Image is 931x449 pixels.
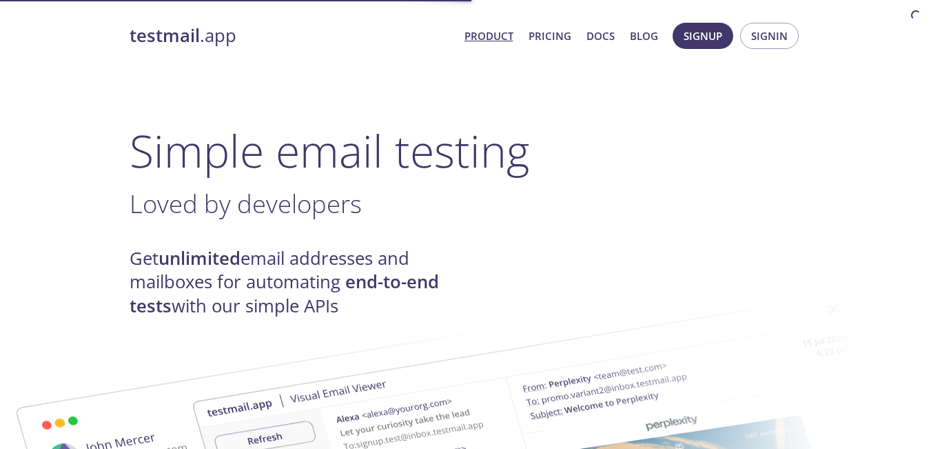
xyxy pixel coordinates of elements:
[673,23,733,49] button: Signup
[130,270,439,317] strong: end-to-end tests
[130,247,466,318] h4: Get email addresses and mailboxes for automating with our simple APIs
[130,124,802,177] h1: Simple email testing
[529,27,571,45] a: Pricing
[740,23,799,49] button: Signin
[630,27,658,45] a: Blog
[130,24,453,48] a: testmail.app
[130,23,200,48] strong: testmail
[158,246,241,270] strong: unlimited
[464,27,513,45] a: Product
[586,27,615,45] a: Docs
[130,186,362,221] span: Loved by developers
[684,27,722,45] span: Signup
[751,27,788,45] span: Signin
